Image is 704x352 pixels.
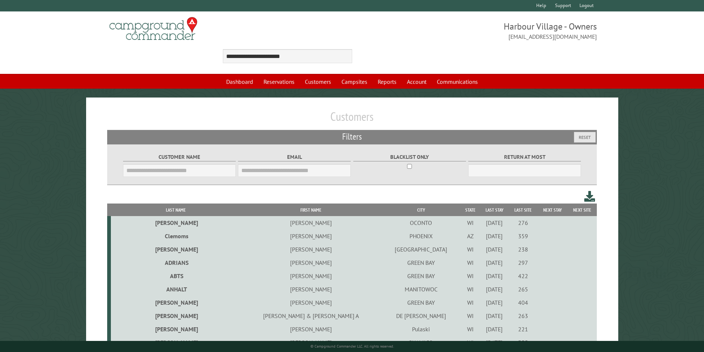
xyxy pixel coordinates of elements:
[111,322,241,336] td: [PERSON_NAME]
[432,75,482,89] a: Communications
[509,283,537,296] td: 265
[111,229,241,243] td: Clemoms
[381,336,462,349] td: SUAMICO
[241,256,381,269] td: [PERSON_NAME]
[509,204,537,216] th: Last Site
[353,153,466,161] label: Blacklist only
[241,229,381,243] td: [PERSON_NAME]
[461,269,480,283] td: WI
[574,132,596,143] button: Reset
[481,312,508,319] div: [DATE]
[111,336,241,349] td: [PERSON_NAME]
[509,243,537,256] td: 238
[402,75,431,89] a: Account
[481,259,508,266] div: [DATE]
[481,246,508,253] div: [DATE]
[481,219,508,226] div: [DATE]
[381,309,462,322] td: DE [PERSON_NAME]
[107,130,597,144] h2: Filters
[481,339,508,346] div: [DATE]
[241,269,381,283] td: [PERSON_NAME]
[481,232,508,240] div: [DATE]
[310,344,394,349] small: © Campground Commander LLC. All rights reserved.
[461,216,480,229] td: WI
[461,204,480,216] th: State
[381,229,462,243] td: PHOENIX
[123,153,236,161] label: Customer Name
[241,322,381,336] td: [PERSON_NAME]
[238,153,351,161] label: Email
[567,204,597,216] th: Next Site
[537,204,567,216] th: Next Stay
[481,299,508,306] div: [DATE]
[509,296,537,309] td: 404
[468,153,581,161] label: Return at most
[509,336,537,349] td: 355
[461,309,480,322] td: WI
[111,269,241,283] td: ABTS
[381,296,462,309] td: GREEN BAY
[509,309,537,322] td: 263
[111,296,241,309] td: [PERSON_NAME]
[461,296,480,309] td: WI
[111,204,241,216] th: Last Name
[259,75,299,89] a: Reservations
[241,204,381,216] th: First Name
[461,256,480,269] td: WI
[241,283,381,296] td: [PERSON_NAME]
[111,283,241,296] td: ANHALT
[461,336,480,349] td: WI
[509,322,537,336] td: 221
[381,243,462,256] td: [GEOGRAPHIC_DATA]
[509,269,537,283] td: 422
[241,309,381,322] td: [PERSON_NAME] & [PERSON_NAME] A
[241,336,381,349] td: [PERSON_NAME]
[241,296,381,309] td: [PERSON_NAME]
[381,269,462,283] td: GREEN BAY
[107,109,597,130] h1: Customers
[481,325,508,333] div: [DATE]
[509,256,537,269] td: 297
[509,216,537,229] td: 276
[241,216,381,229] td: [PERSON_NAME]
[509,229,537,243] td: 359
[481,272,508,280] div: [DATE]
[584,189,595,203] a: Download this customer list (.csv)
[461,229,480,243] td: AZ
[381,256,462,269] td: GREEN BAY
[241,243,381,256] td: [PERSON_NAME]
[381,322,462,336] td: Pulaski
[381,216,462,229] td: OCONTO
[111,256,241,269] td: ADRIANS
[381,283,462,296] td: MANITOWOC
[481,286,508,293] div: [DATE]
[107,14,200,43] img: Campground Commander
[461,243,480,256] td: WI
[480,204,509,216] th: Last Stay
[111,216,241,229] td: [PERSON_NAME]
[111,243,241,256] td: [PERSON_NAME]
[373,75,401,89] a: Reports
[461,283,480,296] td: WI
[300,75,336,89] a: Customers
[222,75,258,89] a: Dashboard
[352,20,597,41] span: Harbour Village - Owners [EMAIL_ADDRESS][DOMAIN_NAME]
[461,322,480,336] td: WI
[111,309,241,322] td: [PERSON_NAME]
[381,204,462,216] th: City
[337,75,372,89] a: Campsites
